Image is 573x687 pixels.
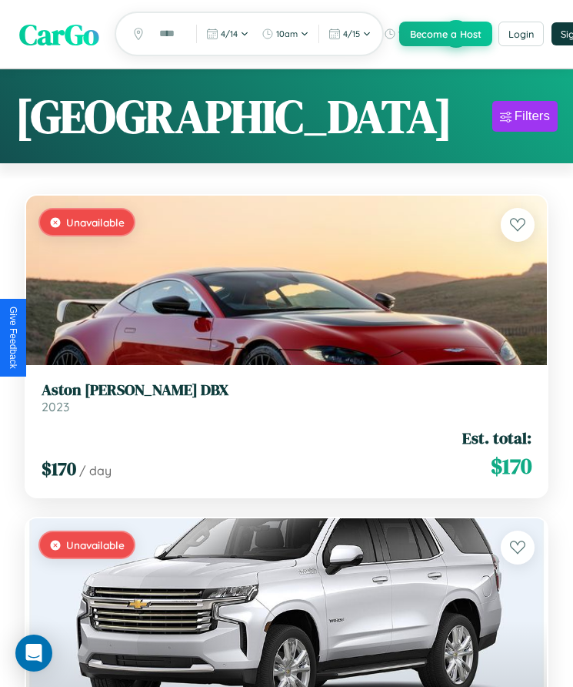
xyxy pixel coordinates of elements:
[491,451,531,481] span: $ 170
[42,456,76,481] span: $ 170
[515,109,550,124] div: Filters
[42,399,69,414] span: 2023
[66,538,125,551] span: Unavailable
[221,28,238,39] span: 4 / 14
[276,28,298,39] span: 10am
[462,427,531,449] span: Est. total:
[379,25,436,43] button: 10am
[42,380,531,414] a: Aston [PERSON_NAME] DBX2023
[15,635,52,672] div: Open Intercom Messenger
[399,22,492,46] button: Become a Host
[42,380,531,399] h3: Aston [PERSON_NAME] DBX
[343,28,360,39] span: 4 / 15
[498,22,544,46] button: Login
[8,307,18,369] div: Give Feedback
[257,25,314,43] button: 10am
[79,463,112,478] span: / day
[492,101,558,132] button: Filters
[324,25,376,43] button: 4/15
[19,14,99,55] span: CarGo
[202,25,254,43] button: 4/14
[66,216,125,229] span: Unavailable
[15,85,452,148] h1: [GEOGRAPHIC_DATA]
[398,28,420,39] span: 10am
